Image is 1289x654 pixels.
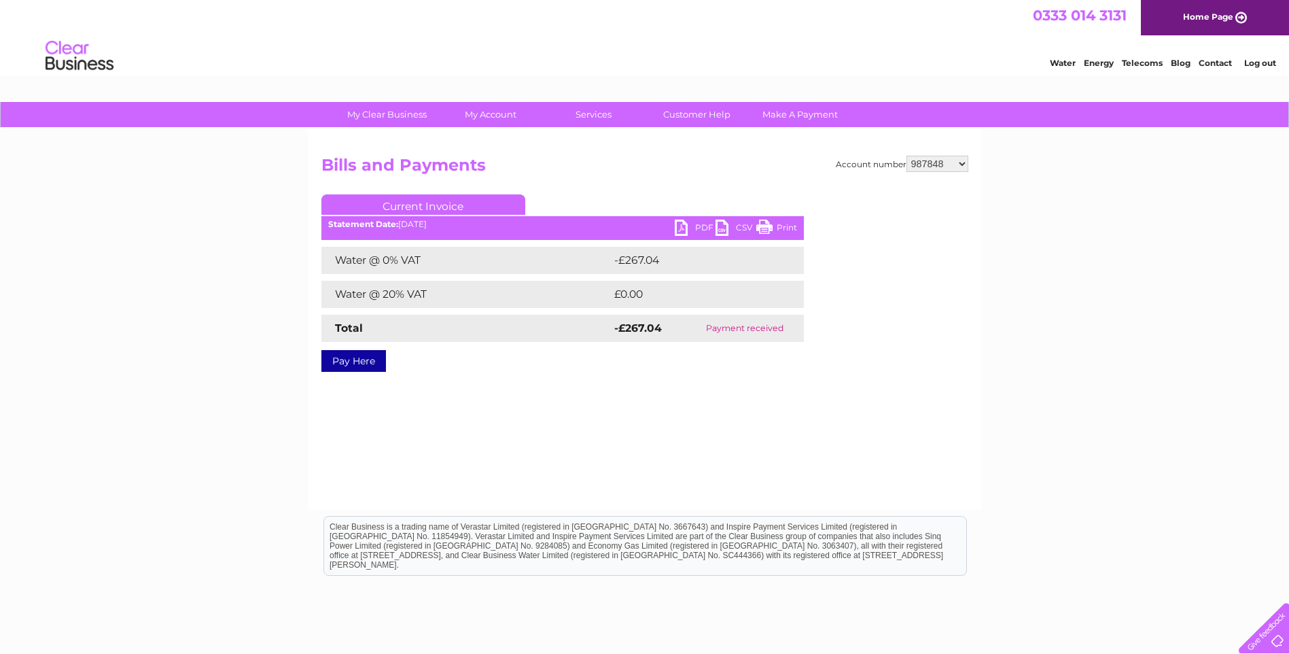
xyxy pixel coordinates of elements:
[611,247,781,274] td: -£267.04
[331,102,443,127] a: My Clear Business
[321,350,386,372] a: Pay Here
[1033,7,1127,24] a: 0333 014 3131
[1084,58,1114,68] a: Energy
[321,156,968,182] h2: Bills and Payments
[756,220,797,239] a: Print
[836,156,968,172] div: Account number
[1244,58,1276,68] a: Log out
[328,219,398,229] b: Statement Date:
[1199,58,1232,68] a: Contact
[324,7,966,66] div: Clear Business is a trading name of Verastar Limited (registered in [GEOGRAPHIC_DATA] No. 3667643...
[675,220,716,239] a: PDF
[321,194,525,215] a: Current Invoice
[321,281,611,308] td: Water @ 20% VAT
[744,102,856,127] a: Make A Payment
[335,322,363,334] strong: Total
[537,102,650,127] a: Services
[686,315,804,342] td: Payment received
[716,220,756,239] a: CSV
[611,281,773,308] td: £0.00
[1122,58,1163,68] a: Telecoms
[321,247,611,274] td: Water @ 0% VAT
[641,102,753,127] a: Customer Help
[1050,58,1076,68] a: Water
[321,220,804,229] div: [DATE]
[1171,58,1190,68] a: Blog
[45,35,114,77] img: logo.png
[434,102,546,127] a: My Account
[614,322,662,334] strong: -£267.04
